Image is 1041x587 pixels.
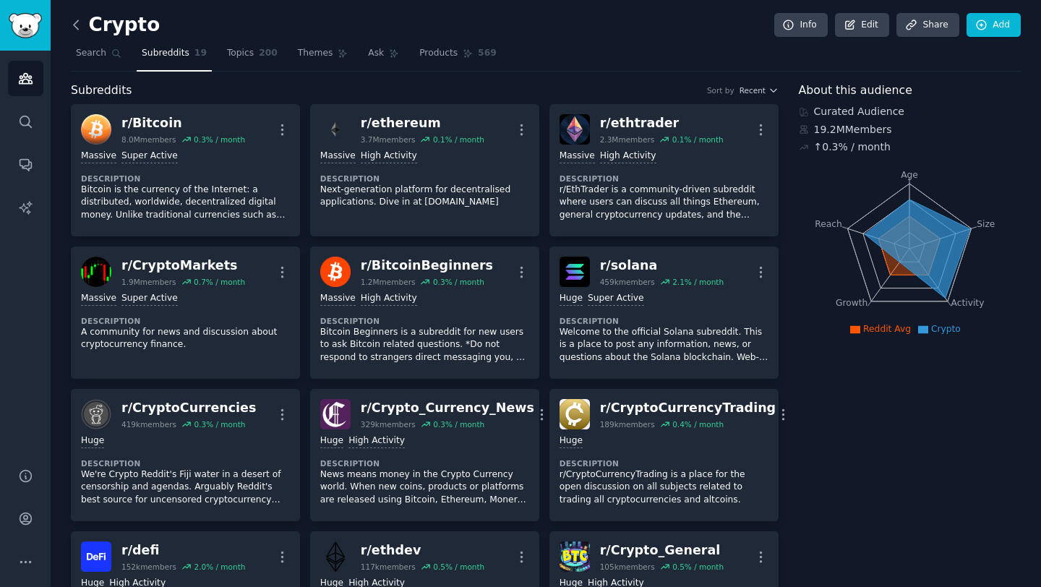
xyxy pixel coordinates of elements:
[81,541,111,572] img: defi
[348,434,405,448] div: High Activity
[549,389,779,521] a: CryptoCurrencyTradingr/CryptoCurrencyTrading189kmembers0.4% / monthHugeDescriptionr/CryptoCurrenc...
[81,184,290,222] p: Bitcoin is the currency of the Internet: a distributed, worldwide, decentralized digital money. U...
[672,277,724,287] div: 2.1 % / month
[600,134,655,145] div: 2.3M members
[71,82,132,100] span: Subreddits
[560,114,590,145] img: ethtrader
[81,292,116,306] div: Massive
[419,47,458,60] span: Products
[320,541,351,572] img: ethdev
[121,419,176,429] div: 419k members
[774,13,828,38] a: Info
[361,114,484,132] div: r/ ethereum
[320,326,529,364] p: Bitcoin Beginners is a subreddit for new users to ask Bitcoin related questions. *Do not respond ...
[600,399,776,417] div: r/ CryptoCurrencyTrading
[320,173,529,184] dt: Description
[363,42,404,72] a: Ask
[71,42,127,72] a: Search
[310,389,539,521] a: Crypto_Currency_Newsr/Crypto_Currency_News329kmembers0.3% / monthHugeHigh ActivityDescriptionNews...
[71,247,300,379] a: CryptoMarketsr/CryptoMarkets1.9Mmembers0.7% / monthMassiveSuper ActiveDescriptionA community for ...
[896,13,959,38] a: Share
[560,257,590,287] img: solana
[560,434,583,448] div: Huge
[81,316,290,326] dt: Description
[560,468,768,507] p: r/CryptoCurrencyTrading is a place for the open discussion on all subjects related to trading all...
[967,13,1021,38] a: Add
[672,419,724,429] div: 0.4 % / month
[361,541,484,560] div: r/ ethdev
[560,150,595,163] div: Massive
[977,218,995,228] tspan: Size
[433,562,484,572] div: 0.5 % / month
[9,13,42,38] img: GummySearch logo
[81,468,290,507] p: We're Crypto Reddit's Fiji water in a desert of censorship and agendas. Arguably Reddit's best so...
[600,114,724,132] div: r/ ethtrader
[194,277,245,287] div: 0.7 % / month
[740,85,779,95] button: Recent
[227,47,254,60] span: Topics
[560,184,768,222] p: r/EthTrader is a community-driven subreddit where users can discuss all things Ethereum, general ...
[259,47,278,60] span: 200
[81,173,290,184] dt: Description
[320,399,351,429] img: Crypto_Currency_News
[137,42,212,72] a: Subreddits19
[310,104,539,236] a: ethereumr/ethereum3.7Mmembers0.1% / monthMassiveHigh ActivityDescriptionNext-generation platform ...
[320,184,529,209] p: Next-generation platform for decentralised applications. Dive in at [DOMAIN_NAME]
[121,292,178,306] div: Super Active
[835,13,889,38] a: Edit
[320,458,529,468] dt: Description
[320,468,529,507] p: News means money in the Crypto Currency world. When new coins, products or platforms are released...
[361,150,417,163] div: High Activity
[414,42,501,72] a: Products569
[81,257,111,287] img: CryptoMarkets
[799,122,1021,137] div: 19.2M Members
[361,562,416,572] div: 117k members
[560,326,768,364] p: Welcome to the official Solana subreddit. This is a place to post any information, news, or quest...
[560,399,590,429] img: CryptoCurrencyTrading
[478,47,497,60] span: 569
[194,134,245,145] div: 0.3 % / month
[361,399,534,417] div: r/ Crypto_Currency_News
[600,562,655,572] div: 105k members
[76,47,106,60] span: Search
[71,14,160,37] h2: Crypto
[71,104,300,236] a: Bitcoinr/Bitcoin8.0Mmembers0.3% / monthMassiveSuper ActiveDescriptionBitcoin is the currency of t...
[121,257,245,275] div: r/ CryptoMarkets
[121,150,178,163] div: Super Active
[549,247,779,379] a: solanar/solana459kmembers2.1% / monthHugeSuper ActiveDescriptionWelcome to the official Solana su...
[361,419,416,429] div: 329k members
[600,257,724,275] div: r/ solana
[121,399,256,417] div: r/ CryptoCurrencies
[81,434,104,448] div: Huge
[194,562,245,572] div: 2.0 % / month
[320,257,351,287] img: BitcoinBeginners
[799,104,1021,119] div: Curated Audience
[560,458,768,468] dt: Description
[310,247,539,379] a: BitcoinBeginnersr/BitcoinBeginners1.2Mmembers0.3% / monthMassiveHigh ActivityDescriptionBitcoin B...
[293,42,354,72] a: Themes
[361,292,417,306] div: High Activity
[368,47,384,60] span: Ask
[560,292,583,306] div: Huge
[600,277,655,287] div: 459k members
[298,47,333,60] span: Themes
[142,47,189,60] span: Subreddits
[81,399,111,429] img: CryptoCurrencies
[81,150,116,163] div: Massive
[931,324,961,334] span: Crypto
[121,541,245,560] div: r/ defi
[194,47,207,60] span: 19
[600,541,724,560] div: r/ Crypto_General
[560,316,768,326] dt: Description
[588,292,644,306] div: Super Active
[799,82,912,100] span: About this audience
[600,419,655,429] div: 189k members
[672,562,724,572] div: 0.5 % / month
[433,134,484,145] div: 0.1 % / month
[121,114,245,132] div: r/ Bitcoin
[194,419,245,429] div: 0.3 % / month
[560,173,768,184] dt: Description
[361,277,416,287] div: 1.2M members
[121,134,176,145] div: 8.0M members
[863,324,911,334] span: Reddit Avg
